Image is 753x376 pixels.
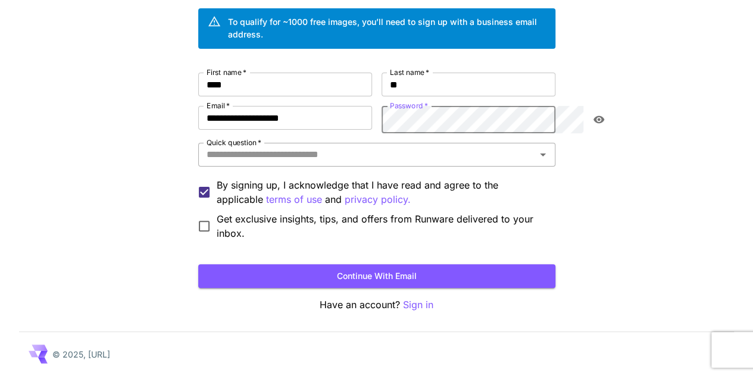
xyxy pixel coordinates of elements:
label: Password [390,101,428,111]
button: toggle password visibility [588,109,610,130]
p: privacy policy. [345,192,411,207]
label: First name [207,67,246,77]
button: Sign in [403,297,433,312]
button: By signing up, I acknowledge that I have read and agree to the applicable and privacy policy. [266,192,322,207]
p: terms of use [266,192,322,207]
p: © 2025, [URL] [52,348,110,361]
p: By signing up, I acknowledge that I have read and agree to the applicable and [217,178,546,207]
button: Open [535,146,551,163]
div: To qualify for ~1000 free images, you’ll need to sign up with a business email address. [228,15,546,40]
button: Continue with email [198,264,555,289]
label: Email [207,101,230,111]
label: Quick question [207,137,261,148]
button: By signing up, I acknowledge that I have read and agree to the applicable terms of use and [345,192,411,207]
span: Get exclusive insights, tips, and offers from Runware delivered to your inbox. [217,212,546,240]
p: Have an account? [198,297,555,312]
label: Last name [390,67,429,77]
